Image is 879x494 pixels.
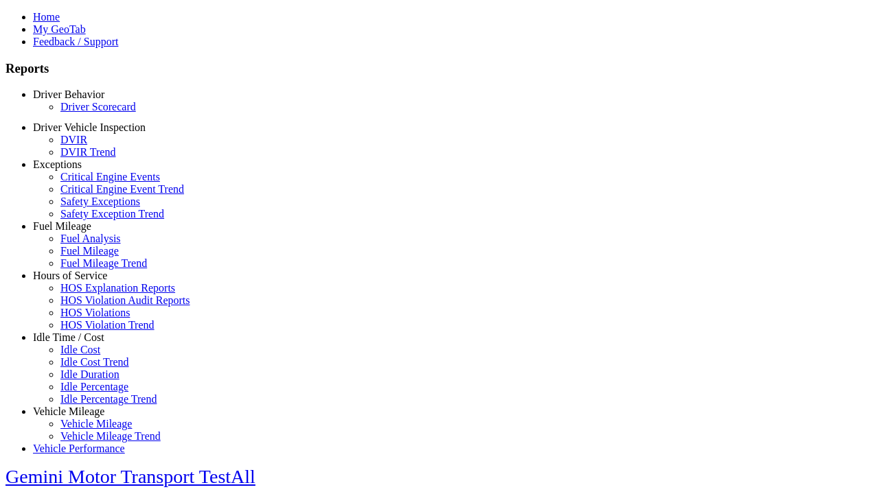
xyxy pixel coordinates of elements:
a: Idle Duration [60,368,119,380]
a: HOS Violations [60,307,130,318]
a: Exceptions [33,158,82,170]
a: Fuel Analysis [60,233,121,244]
a: Idle Time / Cost [33,331,104,343]
a: Vehicle Mileage [60,418,132,430]
a: Vehicle Mileage [33,405,104,417]
a: Fuel Mileage [60,245,119,257]
a: Gemini Motor Transport TestAll [5,466,255,487]
a: Hours of Service [33,270,107,281]
h3: Reports [5,61,874,76]
a: Driver Behavior [33,89,104,100]
a: Safety Exception Trend [60,208,164,220]
a: Fuel Mileage [33,220,91,232]
a: Driver Vehicle Inspection [33,121,146,133]
a: Idle Percentage Trend [60,393,157,405]
a: Vehicle Mileage Trend [60,430,161,442]
a: Safety Exceptions [60,196,140,207]
a: HOS Violation Trend [60,319,155,331]
a: Idle Percentage [60,381,128,392]
a: HOS Violation Audit Reports [60,294,190,306]
a: My GeoTab [33,23,86,35]
a: Critical Engine Events [60,171,160,183]
a: Idle Cost Trend [60,356,129,368]
a: Critical Engine Event Trend [60,183,184,195]
a: Driver Scorecard [60,101,136,113]
a: Feedback / Support [33,36,118,47]
a: DVIR Trend [60,146,115,158]
a: DVIR [60,134,87,145]
a: Fuel Mileage Trend [60,257,147,269]
a: Home [33,11,60,23]
a: Vehicle Performance [33,443,125,454]
a: Idle Cost [60,344,100,355]
a: HOS Explanation Reports [60,282,175,294]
